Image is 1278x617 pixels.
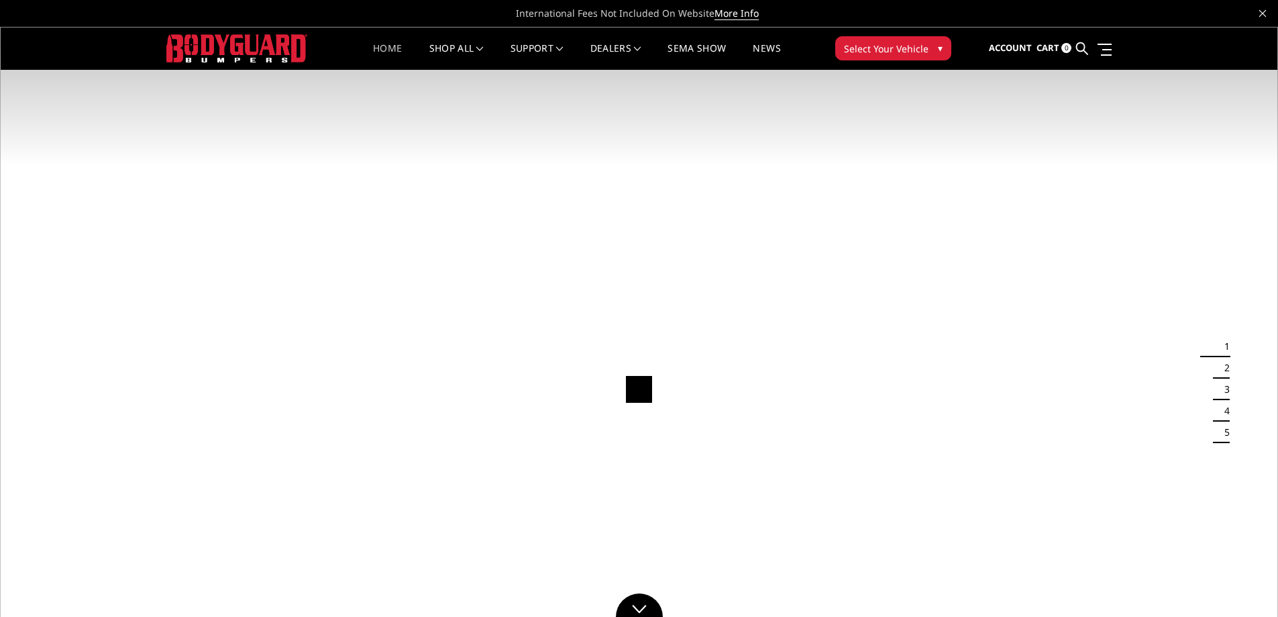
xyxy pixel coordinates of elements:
a: shop all [429,44,484,70]
a: News [753,44,780,70]
button: 5 of 5 [1216,422,1230,443]
span: ▾ [938,41,943,55]
button: 1 of 5 [1216,336,1230,357]
button: 4 of 5 [1216,400,1230,422]
img: BODYGUARD BUMPERS [166,34,307,62]
span: Cart [1036,42,1059,54]
a: More Info [714,7,759,20]
button: 3 of 5 [1216,379,1230,400]
a: SEMA Show [668,44,726,70]
button: Select Your Vehicle [835,36,951,60]
a: Home [373,44,402,70]
a: Dealers [590,44,641,70]
a: Cart 0 [1036,30,1071,66]
span: Account [989,42,1032,54]
button: 2 of 5 [1216,357,1230,379]
a: Support [511,44,564,70]
a: Click to Down [616,594,663,617]
span: Select Your Vehicle [844,42,928,56]
a: Account [989,30,1032,66]
span: 0 [1061,43,1071,53]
